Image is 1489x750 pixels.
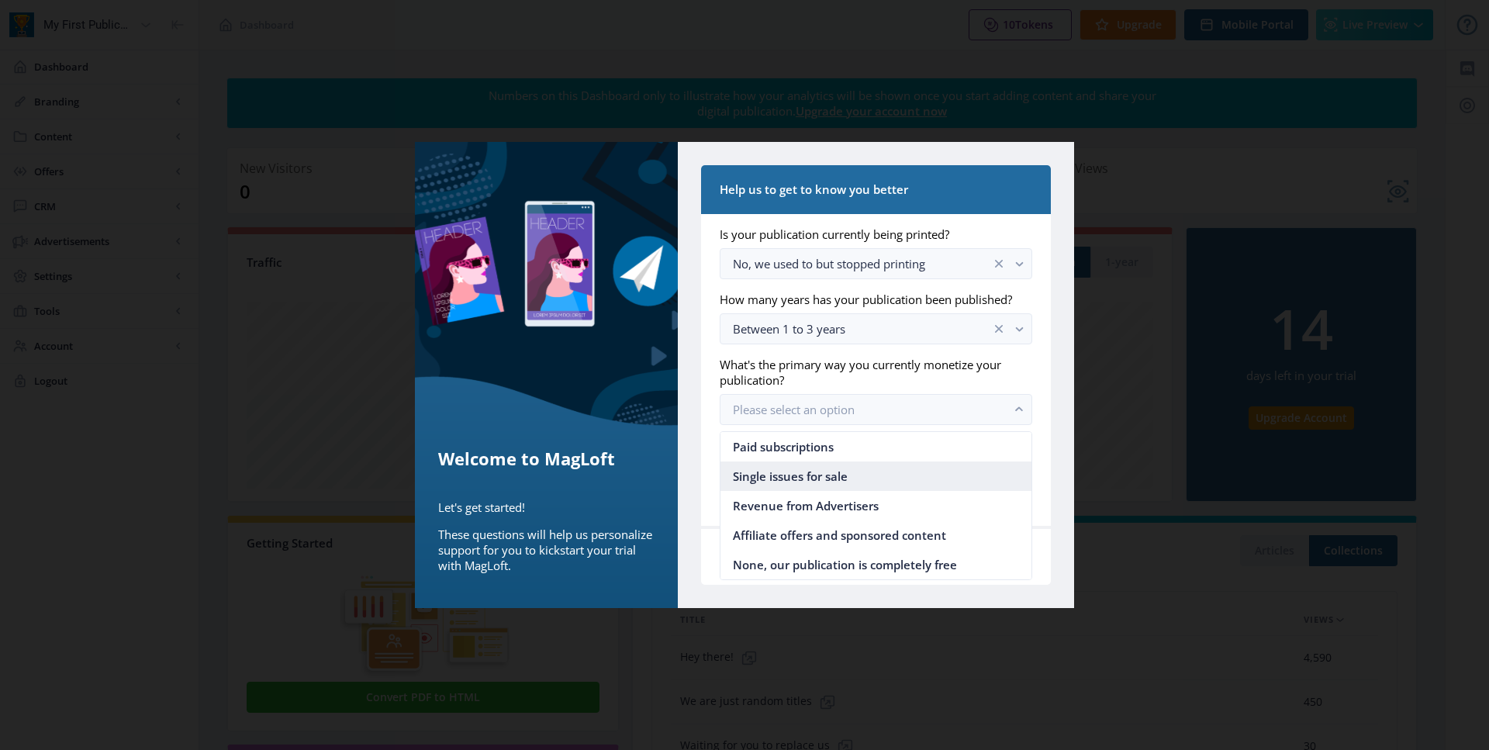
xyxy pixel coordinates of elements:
div: No, we used to but stopped printing [733,254,991,273]
p: These questions will help us personalize support for you to kickstart your trial with MagLoft. [438,527,655,573]
nb-icon: clear [991,256,1007,271]
label: What's the primary way you currently monetize your publication? [720,357,1020,388]
nb-icon: clear [991,321,1007,337]
span: Revenue from Advertisers [733,496,879,515]
button: Between 1 to 3 yearsclear [720,313,1032,344]
label: How many years has your publication been published? [720,292,1020,307]
div: Between 1 to 3 years [733,320,991,338]
h5: Welcome to MagLoft [438,446,655,471]
span: Please select an option [733,402,855,417]
span: Affiliate offers and sponsored content [733,526,946,544]
span: Single issues for sale [733,467,848,486]
nb-card-header: Help us to get to know you better [701,165,1051,214]
label: Is your publication currently being printed? [720,226,1020,242]
p: Let's get started! [438,499,655,515]
span: None, our publication is completely free [733,555,957,574]
button: No, we used to but stopped printingclear [720,248,1032,279]
button: Please select an option [720,394,1032,425]
span: Paid subscriptions [733,437,834,456]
